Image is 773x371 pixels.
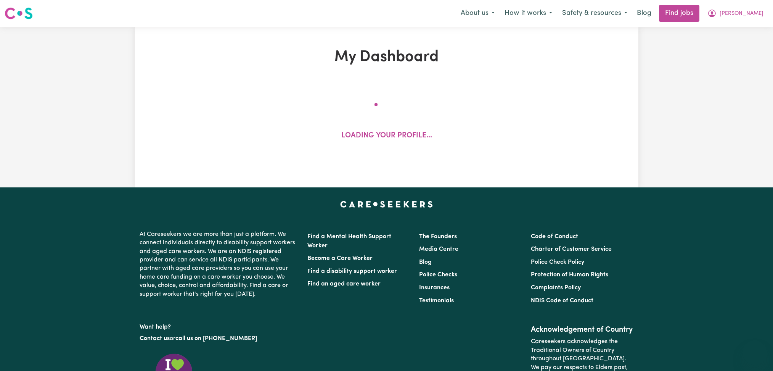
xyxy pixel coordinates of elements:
a: Code of Conduct [531,234,578,240]
p: Loading your profile... [341,131,432,142]
a: Find jobs [659,5,699,22]
button: Safety & resources [557,5,632,21]
p: or [140,331,298,346]
a: Careseekers logo [5,5,33,22]
span: [PERSON_NAME] [720,10,763,18]
p: At Careseekers we are more than just a platform. We connect individuals directly to disability su... [140,227,298,302]
p: Want help? [140,320,298,331]
a: Charter of Customer Service [531,246,612,252]
a: Media Centre [419,246,458,252]
a: Police Check Policy [531,259,584,265]
h2: Acknowledgement of Country [531,325,633,334]
h1: My Dashboard [223,48,550,66]
button: My Account [702,5,768,21]
a: Find an aged care worker [307,281,381,287]
a: Careseekers home page [340,201,433,207]
button: About us [456,5,500,21]
img: Careseekers logo [5,6,33,20]
a: Testimonials [419,298,454,304]
a: Contact us [140,336,170,342]
a: Find a Mental Health Support Worker [307,234,391,249]
a: Complaints Policy [531,285,581,291]
a: Become a Care Worker [307,255,373,261]
a: Blog [632,5,656,22]
iframe: Button to launch messaging window [742,340,767,365]
a: The Founders [419,234,457,240]
a: Protection of Human Rights [531,272,608,278]
a: Blog [419,259,432,265]
a: NDIS Code of Conduct [531,298,593,304]
a: Insurances [419,285,450,291]
a: Police Checks [419,272,457,278]
a: call us on [PHONE_NUMBER] [175,336,257,342]
a: Find a disability support worker [307,268,397,274]
button: How it works [500,5,557,21]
